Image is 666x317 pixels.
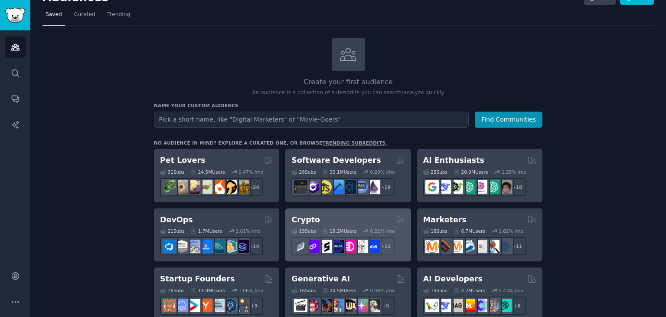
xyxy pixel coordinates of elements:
[462,299,475,312] img: MistralAI
[160,287,184,294] div: 16 Sub s
[291,228,316,234] div: 19 Sub s
[508,178,526,196] div: + 18
[160,169,184,175] div: 31 Sub s
[238,169,263,175] div: 0.47 % /mo
[291,274,350,284] h2: Generative AI
[199,240,212,253] img: DevOpsLinks
[160,228,184,234] div: 21 Sub s
[211,240,225,253] img: platformengineering
[355,240,368,253] img: CryptoNews
[245,297,263,315] div: + 9
[343,180,356,194] img: reactnative
[454,169,488,175] div: 20.9M Users
[454,228,485,234] div: 6.7M Users
[355,180,368,194] img: AskComputerScience
[175,180,188,194] img: ballpython
[236,228,261,234] div: 1.61 % /mo
[163,240,176,253] img: azuredevops
[330,299,344,312] img: sdforall
[294,299,307,312] img: aivideo
[376,237,395,255] div: + 12
[498,240,512,253] img: OnlineMarketing
[238,287,263,294] div: 1.06 % /mo
[486,180,499,194] img: chatgpt_prompts_
[322,228,356,234] div: 19.2M Users
[163,180,176,194] img: herpetology
[154,112,469,128] input: Pick a short name, like "Digital Marketers" or "Movie-Goers"
[42,8,65,26] a: Saved
[475,112,542,128] button: Find Communities
[235,299,249,312] img: growmybusiness
[425,180,439,194] img: GoogleGeminiAI
[367,240,380,253] img: defi_
[291,155,381,166] h2: Software Developers
[291,287,316,294] div: 16 Sub s
[502,169,526,175] div: 1.28 % /mo
[474,240,487,253] img: googleads
[423,169,447,175] div: 25 Sub s
[450,180,463,194] img: AItoolsCatalog
[291,169,316,175] div: 26 Sub s
[376,297,395,315] div: + 9
[330,240,344,253] img: web3
[454,287,485,294] div: 4.2M Users
[74,11,95,19] span: Curated
[71,8,98,26] a: Curated
[330,180,344,194] img: iOSProgramming
[163,299,176,312] img: EntrepreneurRideAlong
[376,178,395,196] div: + 19
[318,299,332,312] img: deepdream
[462,240,475,253] img: Emailmarketing
[154,102,542,109] h3: Name your custom audience
[187,299,200,312] img: startup
[425,240,439,253] img: content_marketing
[190,287,225,294] div: 14.0M Users
[425,299,439,312] img: LangChain
[154,77,542,88] h2: Create your first audience
[318,240,332,253] img: ethstaker
[175,240,188,253] img: AWS_Certified_Experts
[508,297,526,315] div: + 8
[423,215,467,225] h2: Marketers
[306,299,320,312] img: dalle2
[498,299,512,312] img: AIDevelopersSociety
[294,240,307,253] img: ethfinance
[322,287,356,294] div: 20.5M Users
[423,287,447,294] div: 15 Sub s
[291,215,320,225] h2: Crypto
[450,240,463,253] img: AskMarketing
[499,287,523,294] div: 2.43 % /mo
[175,299,188,312] img: SaaS
[423,228,447,234] div: 18 Sub s
[211,299,225,312] img: indiehackers
[245,178,263,196] div: + 24
[508,237,526,255] div: + 11
[199,180,212,194] img: turtle
[367,180,380,194] img: elixir
[474,180,487,194] img: OpenAIDev
[154,140,387,146] div: No audience in mind? Explore a curated one, or browse .
[160,274,235,284] h2: Startup Founders
[306,240,320,253] img: 0xPolygon
[462,180,475,194] img: chatgpt_promptDesign
[108,11,130,19] span: Trending
[187,180,200,194] img: leopardgeckos
[235,240,249,253] img: PlatformEngineers
[474,299,487,312] img: OpenSourceAI
[367,299,380,312] img: DreamBooth
[154,89,542,97] p: An audience is a collection of subreddits you can search/analyze quickly
[343,299,356,312] img: FluxAI
[437,180,451,194] img: DeepSeek
[370,169,395,175] div: 0.29 % /mo
[306,180,320,194] img: csharp
[190,169,225,175] div: 24.5M Users
[199,299,212,312] img: ycombinator
[294,180,307,194] img: software
[498,180,512,194] img: ArtificalIntelligence
[486,299,499,312] img: llmops
[104,8,133,26] a: Trending
[450,299,463,312] img: Rag
[245,237,263,255] div: + 14
[235,180,249,194] img: dogbreed
[190,228,222,234] div: 1.7M Users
